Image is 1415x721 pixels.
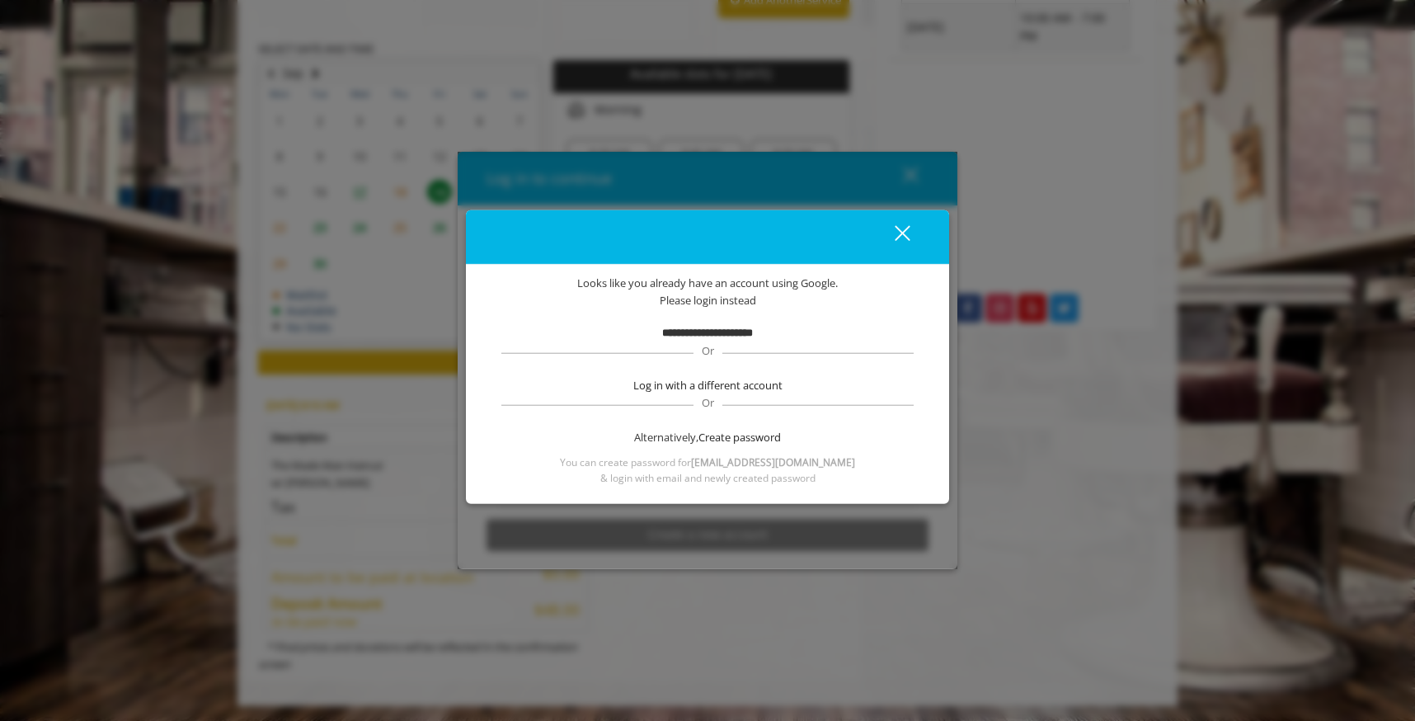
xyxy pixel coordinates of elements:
[693,395,722,410] span: Or
[600,470,816,486] span: & login with email and newly created password
[560,454,855,469] span: You can create password for
[864,219,920,253] button: close dialog
[691,455,855,469] b: [EMAIL_ADDRESS][DOMAIN_NAME]
[698,429,781,446] span: Create password
[633,377,783,394] span: Log in with a different account
[876,224,909,249] div: close dialog
[577,275,838,292] span: Looks like you already have an account using Google.
[693,343,722,358] span: Or
[660,291,756,309] span: Please login instead
[499,429,916,446] div: Alternatively,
